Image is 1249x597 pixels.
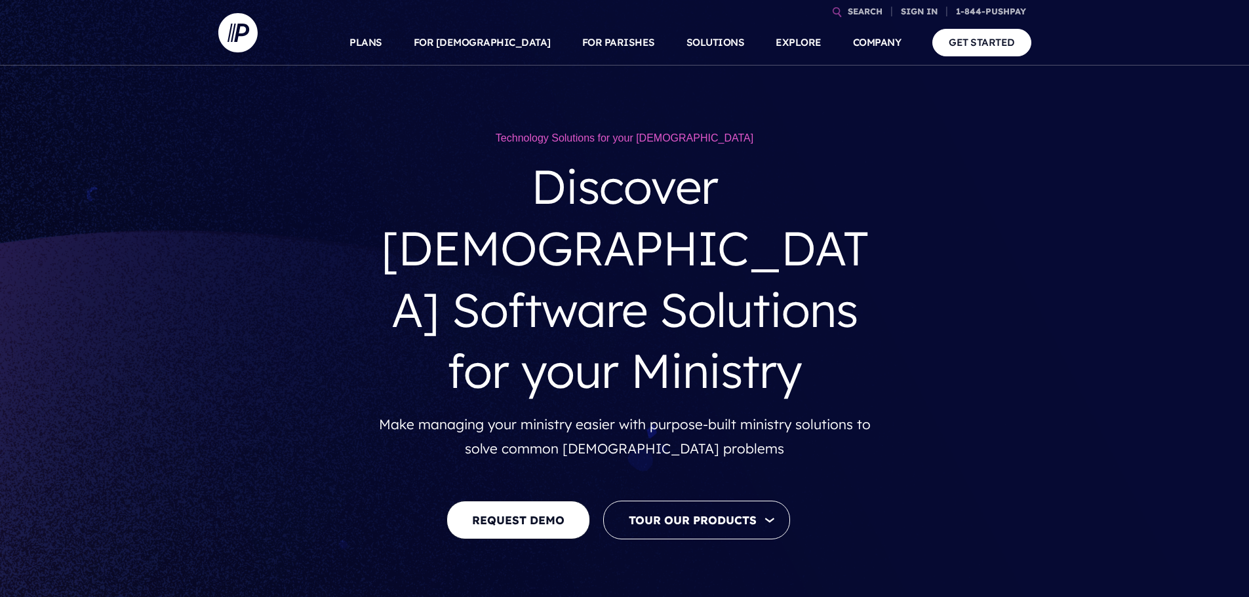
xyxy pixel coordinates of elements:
[776,20,822,66] a: EXPLORE
[446,501,590,539] a: REQUEST DEMO
[414,20,551,66] a: FOR [DEMOGRAPHIC_DATA]
[379,145,871,412] h3: Discover [DEMOGRAPHIC_DATA] Software Solutions for your Ministry
[853,20,902,66] a: COMPANY
[582,20,655,66] a: FOR PARISHES
[349,20,382,66] a: PLANS
[379,131,871,145] h1: Technology Solutions for your [DEMOGRAPHIC_DATA]
[379,412,871,461] p: Make managing your ministry easier with purpose-built ministry solutions to solve common [DEMOGRA...
[932,29,1031,56] a: GET STARTED
[603,501,790,539] button: Tour Our Products
[686,20,745,66] a: SOLUTIONS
